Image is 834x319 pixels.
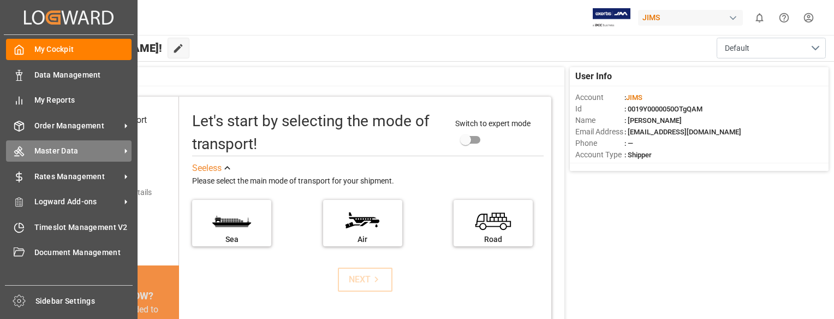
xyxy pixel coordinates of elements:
[725,43,749,54] span: Default
[6,64,132,85] a: Data Management
[6,90,132,111] a: My Reports
[35,296,133,307] span: Sidebar Settings
[717,38,826,58] button: open menu
[624,151,652,159] span: : Shipper
[575,103,624,115] span: Id
[45,38,162,58] span: Hello [PERSON_NAME]!
[459,234,527,245] div: Road
[638,7,747,28] button: JIMS
[455,119,531,128] span: Switch to expert mode
[575,115,624,126] span: Name
[34,120,121,132] span: Order Management
[34,94,132,106] span: My Reports
[624,128,741,136] span: : [EMAIL_ADDRESS][DOMAIN_NAME]
[338,268,392,292] button: NEXT
[575,138,624,149] span: Phone
[626,93,642,102] span: JIMS
[34,247,132,258] span: Document Management
[593,8,630,27] img: Exertis%20JAM%20-%20Email%20Logo.jpg_1722504956.jpg
[624,93,642,102] span: :
[6,39,132,60] a: My Cockpit
[192,162,222,175] div: See less
[624,139,633,147] span: : —
[6,216,132,238] a: Timeslot Management V2
[349,273,382,286] div: NEXT
[34,222,132,233] span: Timeslot Management V2
[34,171,121,182] span: Rates Management
[34,69,132,81] span: Data Management
[624,105,702,113] span: : 0019Y0000050OTgQAM
[575,126,624,138] span: Email Address
[747,5,772,30] button: show 0 new notifications
[638,10,743,26] div: JIMS
[34,196,121,208] span: Logward Add-ons
[34,145,121,157] span: Master Data
[624,116,682,125] span: : [PERSON_NAME]
[575,70,612,83] span: User Info
[198,234,266,245] div: Sea
[192,110,444,156] div: Let's start by selecting the mode of transport!
[575,149,624,161] span: Account Type
[34,44,132,55] span: My Cockpit
[329,234,397,245] div: Air
[192,175,544,188] div: Please select the main mode of transport for your shipment.
[772,5,796,30] button: Help Center
[575,92,624,103] span: Account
